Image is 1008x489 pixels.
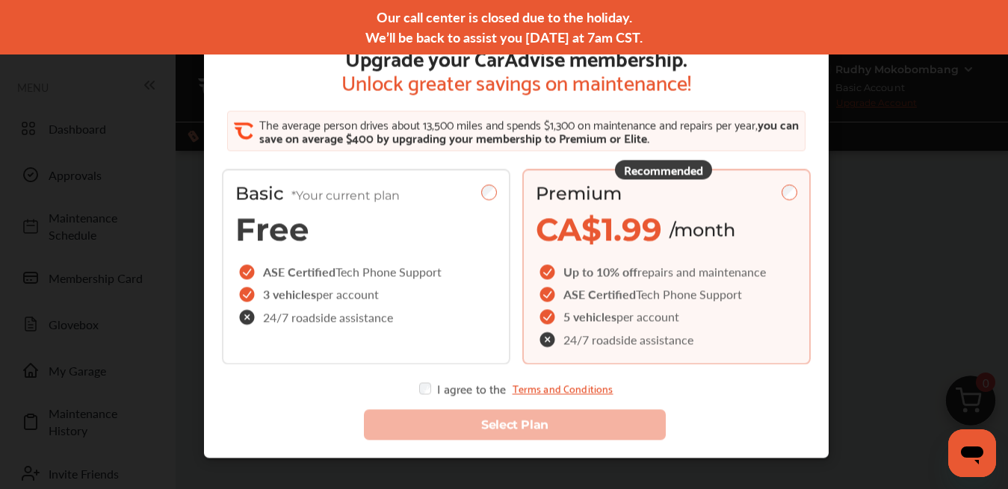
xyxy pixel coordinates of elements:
img: checkIcon.6d469ec1.svg [239,287,257,302]
img: check-cross-icon.c68f34ea.svg [239,310,257,326]
span: The average person drives about 13,500 miles and spends $1,300 on maintenance and repairs per year, [259,114,757,134]
span: Basic [235,183,400,205]
span: Up to 10% off [563,264,637,281]
span: 3 vehicles [263,286,316,303]
div: I agree to the [419,383,613,395]
span: Tech Phone Support [636,286,742,303]
span: you can save on average $400 by upgrading your membership to Premium or Elite. [259,114,798,148]
img: checkIcon.6d469ec1.svg [539,265,557,280]
img: checkIcon.6d469ec1.svg [239,265,257,280]
span: 24/7 roadside assistance [563,334,693,346]
img: checkIcon.6d469ec1.svg [539,310,557,325]
iframe: Button to launch messaging window [948,429,996,477]
span: ASE Certified [563,286,636,303]
a: Terms and Conditions [512,383,613,395]
span: repairs and maintenance [637,264,766,281]
span: Free [235,211,309,249]
div: Recommended [615,161,712,180]
span: Tech Phone Support [336,264,442,281]
span: per account [316,286,379,303]
span: Unlock greater savings on maintenance! [341,69,691,93]
span: Premium [536,183,622,205]
img: CA_CheckIcon.cf4f08d4.svg [233,122,253,141]
span: per account [616,308,679,326]
span: /month [670,219,735,240]
img: check-cross-icon.c68f34ea.svg [539,332,557,348]
span: 24/7 roadside assistance [263,311,393,323]
span: CA$1.99 [536,211,662,249]
span: ASE Certified [263,264,336,281]
span: Upgrade your CarAdvise membership. [341,46,691,69]
span: 5 vehicles [563,308,616,326]
img: checkIcon.6d469ec1.svg [539,287,557,302]
span: *Your current plan [291,189,400,203]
